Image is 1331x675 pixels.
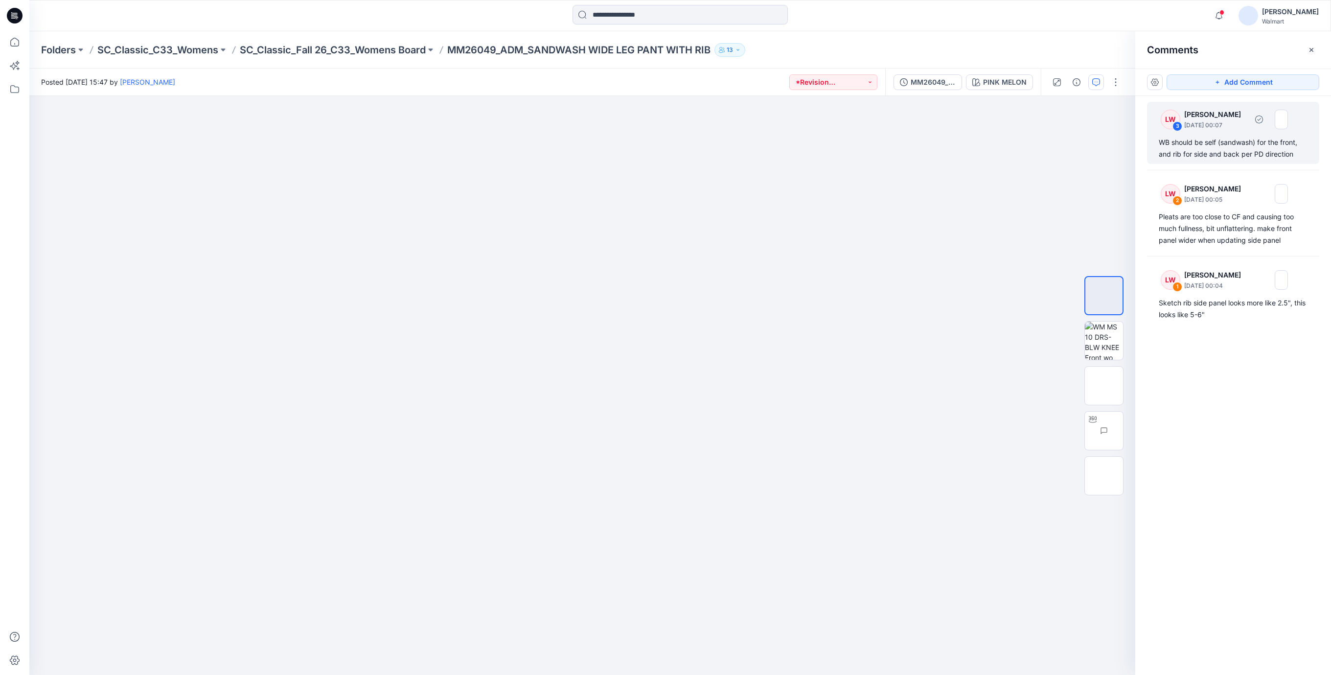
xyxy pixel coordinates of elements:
p: [PERSON_NAME] [1184,183,1247,195]
div: 1 [1172,282,1182,292]
div: WB should be self (sandwash) for the front, and rib for side and back per PD direction [1159,137,1308,160]
div: Walmart [1262,18,1319,25]
p: MM26049_ADM_SANDWASH WIDE LEG PANT WITH RIB [447,43,711,57]
img: WM MS 10 DRS-BLW KNEE Front wo Avatar [1085,322,1123,360]
div: Pleats are too close to CF and causing too much fullness, bit unflattering. make front panel wide... [1159,211,1308,246]
img: avatar [1239,6,1258,25]
a: [PERSON_NAME] [120,78,175,86]
a: SC_Classic_Fall 26_C33_Womens Board [240,43,426,57]
div: LW [1161,184,1180,204]
button: MM26049_ADM_SANDWASH WIDE LEG PANT WITH RIB (1) [894,74,962,90]
a: Folders [41,43,76,57]
button: PINK MELON [966,74,1033,90]
p: [DATE] 00:07 [1184,120,1247,130]
p: [DATE] 00:04 [1184,281,1247,291]
div: LW [1161,270,1180,290]
div: LW [1161,110,1180,129]
p: [PERSON_NAME] [1184,109,1247,120]
div: 3 [1172,121,1182,131]
h2: Comments [1147,44,1198,56]
div: 2 [1172,196,1182,206]
span: Posted [DATE] 15:47 by [41,77,175,87]
button: Add Comment [1167,74,1319,90]
button: Details [1069,74,1084,90]
p: [PERSON_NAME] [1184,269,1247,281]
div: Sketch rib side panel looks more like 2.5", this looks like 5-6" [1159,297,1308,321]
a: SC_Classic_C33_Womens [97,43,218,57]
div: PINK MELON [983,77,1027,88]
div: [PERSON_NAME] [1262,6,1319,18]
p: 13 [727,45,733,55]
p: [DATE] 00:05 [1184,195,1247,205]
div: MM26049_ADM_SANDWASH WIDE LEG PANT WITH RIB (1) [911,77,956,88]
button: 13 [714,43,745,57]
